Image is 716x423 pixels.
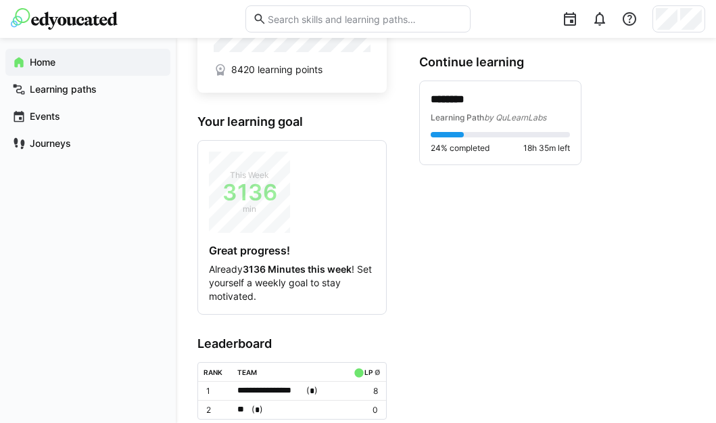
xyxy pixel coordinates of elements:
[266,13,463,25] input: Search skills and learning paths…
[431,112,484,123] span: Learning Path
[197,114,387,129] h3: Your learning goal
[197,336,387,351] h3: Leaderboard
[243,263,352,275] strong: 3136 Minutes this week
[375,365,381,377] a: ø
[351,386,378,397] p: 8
[252,403,263,417] span: ( )
[209,244,375,257] h4: Great progress!
[204,368,222,376] div: Rank
[364,368,373,376] div: LP
[231,63,323,76] span: 8420 learning points
[306,384,318,398] span: ( )
[237,368,257,376] div: Team
[431,143,490,154] span: 24% completed
[206,405,226,416] p: 2
[419,55,694,70] h3: Continue learning
[484,112,546,123] span: by QuLearnLabs
[351,405,378,416] p: 0
[206,386,226,397] p: 1
[209,263,375,303] p: Already ! Set yourself a weekly goal to stay motivated.
[523,143,570,154] span: 18h 35m left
